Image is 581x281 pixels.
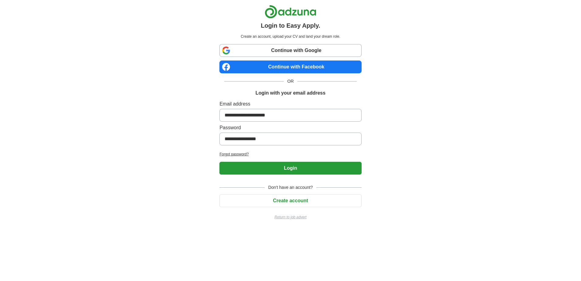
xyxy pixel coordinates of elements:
[219,44,361,57] a: Continue with Google
[219,124,361,131] label: Password
[219,61,361,73] a: Continue with Facebook
[219,214,361,220] a: Return to job advert
[265,184,317,191] span: Don't have an account?
[261,21,320,30] h1: Login to Easy Apply.
[256,89,325,97] h1: Login with your email address
[219,151,361,157] a: Forgot password?
[221,34,360,39] p: Create an account, upload your CV and land your dream role.
[219,162,361,175] button: Login
[219,198,361,203] a: Create account
[284,78,297,85] span: OR
[265,5,316,19] img: Adzuna logo
[219,194,361,207] button: Create account
[219,100,361,108] label: Email address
